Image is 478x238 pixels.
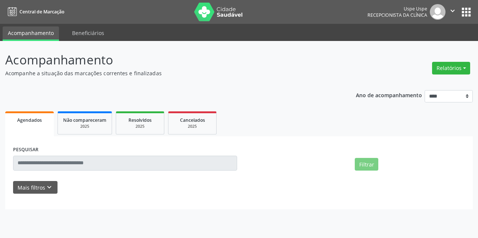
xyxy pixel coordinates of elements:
[128,117,152,123] span: Resolvidos
[174,124,211,129] div: 2025
[121,124,159,129] div: 2025
[67,26,109,39] a: Beneficiários
[63,117,106,123] span: Não compareceram
[45,183,53,191] i: keyboard_arrow_down
[17,117,42,123] span: Agendados
[63,124,106,129] div: 2025
[5,51,332,69] p: Acompanhamento
[460,6,473,19] button: apps
[19,9,64,15] span: Central de Marcação
[5,69,332,77] p: Acompanhe a situação das marcações correntes e finalizadas
[446,4,460,20] button: 
[355,158,378,171] button: Filtrar
[367,6,427,12] div: Uspe Uspe
[367,12,427,18] span: Recepcionista da clínica
[13,144,38,156] label: PESQUISAR
[13,181,58,194] button: Mais filtroskeyboard_arrow_down
[432,62,470,74] button: Relatórios
[430,4,446,20] img: img
[5,6,64,18] a: Central de Marcação
[448,7,457,15] i: 
[3,26,59,41] a: Acompanhamento
[356,90,422,99] p: Ano de acompanhamento
[180,117,205,123] span: Cancelados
